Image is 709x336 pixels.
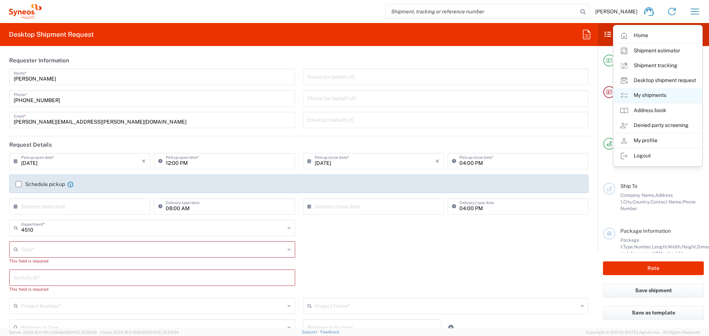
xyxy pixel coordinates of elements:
div: This field is required [9,258,295,264]
a: Feedback [320,330,339,334]
input: Shipment, tracking or reference number [386,4,578,19]
a: Shipment tracking [614,58,702,73]
h2: Requester Information [9,57,69,64]
span: City, [623,199,633,205]
h2: Desktop Shipment Request [9,30,94,39]
h2: Request Details [9,141,52,149]
span: Client: 2025.16.0-1592391 [100,330,179,335]
span: Number, [634,244,652,249]
span: Height, [682,244,697,249]
span: Server: 2025.16.0-1ffcc23b9e2 [9,330,97,335]
span: [PERSON_NAME] [595,8,637,15]
div: This field is required [9,286,295,293]
span: Country, [633,199,650,205]
a: Add Reference [446,322,456,333]
span: Package 1: [620,237,639,249]
span: Ship To [620,183,637,189]
a: Shipment estimator [614,43,702,58]
i: × [435,155,439,167]
a: Support [302,330,320,334]
a: Home [614,28,702,43]
span: Company Name, [620,192,655,198]
button: Save shipment [603,284,704,297]
span: Type, [623,244,634,249]
span: [DATE] 12:29:29 [67,330,97,335]
a: Logout [614,149,702,163]
span: Package Information [620,228,671,234]
button: Save as template [603,306,704,320]
label: Schedule pickup [16,181,65,187]
h2: Shipment Checklist [604,30,677,39]
span: Width, [668,244,682,249]
span: [DATE] 12:25:34 [149,330,179,335]
i: × [142,155,146,167]
span: Length, [652,244,668,249]
button: Rate [603,261,704,275]
a: My shipments [614,88,702,103]
a: Desktop shipment request [614,73,702,88]
a: My profile [614,133,702,148]
a: Denied party screening [614,118,702,133]
span: Contact Name, [650,199,682,205]
a: Address book [614,103,702,118]
span: Copyright © [DATE]-[DATE] Agistix Inc., All Rights Reserved [586,329,700,336]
